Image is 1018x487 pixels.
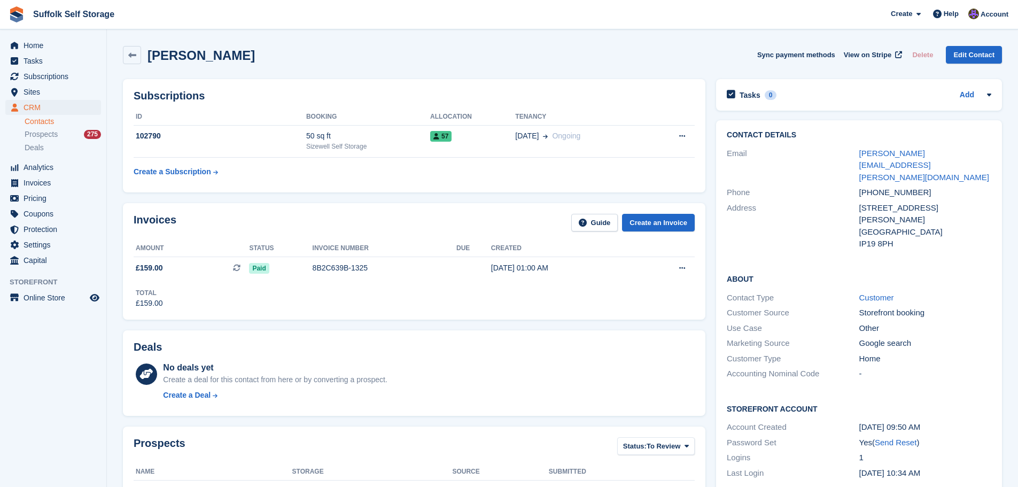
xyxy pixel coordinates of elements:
[859,452,991,464] div: 1
[24,100,88,115] span: CRM
[875,438,916,447] a: Send Reset
[24,222,88,237] span: Protection
[859,238,991,250] div: IP19 8PH
[727,403,991,414] h2: Storefront Account
[968,9,979,19] img: Emma
[859,322,991,335] div: Other
[24,53,88,68] span: Tasks
[727,307,859,319] div: Customer Source
[622,214,695,231] a: Create an Invoice
[765,90,777,100] div: 0
[136,288,163,298] div: Total
[134,109,306,126] th: ID
[727,187,859,199] div: Phone
[623,441,647,452] span: Status:
[5,206,101,221] a: menu
[872,438,919,447] span: ( )
[757,46,835,64] button: Sync payment methods
[452,463,548,481] th: Source
[249,240,312,257] th: Status
[727,353,859,365] div: Customer Type
[163,390,211,401] div: Create a Deal
[727,131,991,140] h2: Contact Details
[859,353,991,365] div: Home
[10,277,106,288] span: Storefront
[25,142,101,153] a: Deals
[5,222,101,237] a: menu
[134,214,176,231] h2: Invoices
[24,38,88,53] span: Home
[134,90,695,102] h2: Subscriptions
[306,130,430,142] div: 50 sq ft
[134,166,211,177] div: Create a Subscription
[163,374,387,385] div: Create a deal for this contact from here or by converting a prospect.
[29,5,119,23] a: Suffolk Self Storage
[24,160,88,175] span: Analytics
[571,214,618,231] a: Guide
[859,307,991,319] div: Storefront booking
[981,9,1008,20] span: Account
[5,290,101,305] a: menu
[908,46,937,64] button: Delete
[740,90,760,100] h2: Tasks
[24,253,88,268] span: Capital
[163,361,387,374] div: No deals yet
[313,240,456,257] th: Invoice number
[313,262,456,274] div: 8B2C639B-1325
[25,129,58,140] span: Prospects
[727,292,859,304] div: Contact Type
[134,162,218,182] a: Create a Subscription
[163,390,387,401] a: Create a Deal
[727,437,859,449] div: Password Set
[5,237,101,252] a: menu
[840,46,904,64] a: View on Stripe
[859,214,991,226] div: [PERSON_NAME]
[24,237,88,252] span: Settings
[859,437,991,449] div: Yes
[5,160,101,175] a: menu
[147,48,255,63] h2: [PERSON_NAME]
[5,38,101,53] a: menu
[9,6,25,22] img: stora-icon-8386f47178a22dfd0bd8f6a31ec36ba5ce8667c1dd55bd0f319d3a0aa187defe.svg
[5,253,101,268] a: menu
[727,202,859,250] div: Address
[515,130,539,142] span: [DATE]
[552,132,580,140] span: Ongoing
[859,226,991,238] div: [GEOGRAPHIC_DATA]
[306,142,430,151] div: Sizewell Self Storage
[25,117,101,127] a: Contacts
[5,100,101,115] a: menu
[859,202,991,214] div: [STREET_ADDRESS]
[515,109,649,126] th: Tenancy
[5,84,101,99] a: menu
[960,89,974,102] a: Add
[24,290,88,305] span: Online Store
[134,463,292,481] th: Name
[617,437,695,455] button: Status: To Review
[134,437,185,457] h2: Prospects
[24,191,88,206] span: Pricing
[491,240,638,257] th: Created
[944,9,959,19] span: Help
[249,263,269,274] span: Paid
[5,53,101,68] a: menu
[891,9,912,19] span: Create
[859,468,921,477] time: 2025-08-21 09:34:37 UTC
[549,463,640,481] th: Submitted
[727,452,859,464] div: Logins
[859,293,894,302] a: Customer
[24,206,88,221] span: Coupons
[430,131,452,142] span: 57
[727,148,859,184] div: Email
[136,298,163,309] div: £159.00
[134,240,249,257] th: Amount
[430,109,515,126] th: Allocation
[5,175,101,190] a: menu
[859,149,989,182] a: [PERSON_NAME][EMAIL_ADDRESS][PERSON_NAME][DOMAIN_NAME]
[844,50,891,60] span: View on Stripe
[727,368,859,380] div: Accounting Nominal Code
[134,130,306,142] div: 102790
[727,467,859,480] div: Last Login
[24,69,88,84] span: Subscriptions
[727,322,859,335] div: Use Case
